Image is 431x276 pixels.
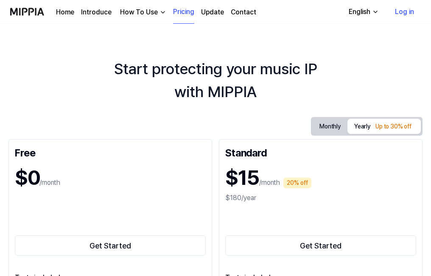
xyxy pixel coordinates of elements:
button: Get Started [225,235,416,256]
div: English [347,7,372,17]
button: Monthly [313,119,347,134]
a: Get Started [15,234,206,257]
button: How To Use [118,7,166,17]
div: How To Use [118,7,160,17]
a: Introduce [81,7,112,17]
button: English [342,3,384,20]
a: Pricing [173,0,194,24]
h1: $15 [225,162,259,193]
button: Get Started [15,235,206,256]
a: Get Started [225,234,416,257]
div: Standard [225,145,416,159]
img: down [160,9,166,16]
div: 20% off [283,178,311,188]
button: Yearly [347,119,421,134]
a: Contact [231,7,256,17]
div: Up to 30% off [373,120,414,133]
div: Free [15,145,206,159]
h1: $0 [15,162,39,193]
p: /month [259,178,280,188]
a: Update [201,7,224,17]
div: $180/year [225,193,416,203]
a: Home [56,7,74,17]
p: /month [39,178,60,188]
